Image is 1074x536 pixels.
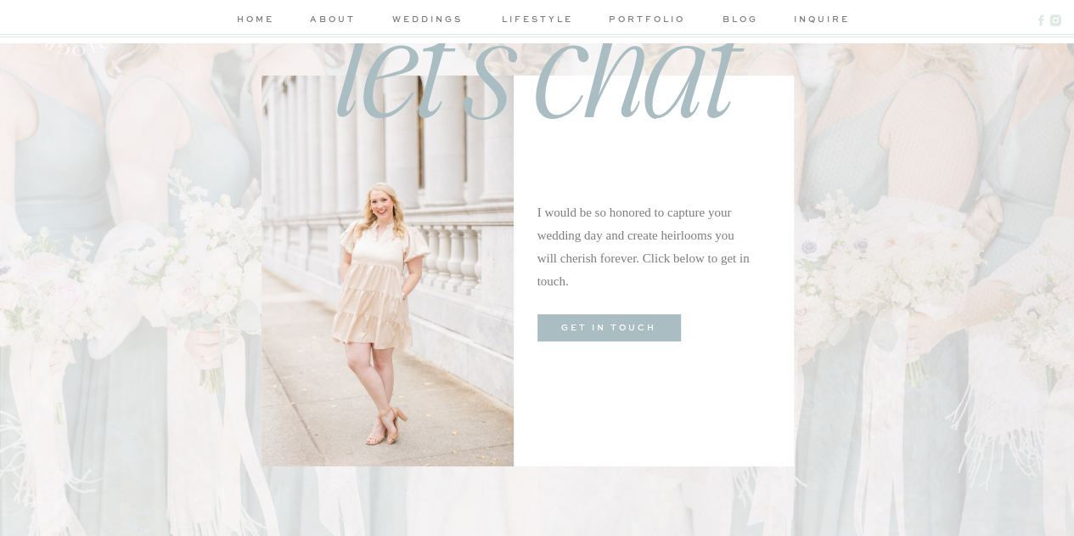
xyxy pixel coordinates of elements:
[387,12,468,30] a: weddings
[498,12,578,30] a: lifestyle
[307,12,358,30] a: about
[547,320,672,336] a: get in touch
[233,12,278,30] a: home
[537,201,755,328] p: I would be so honored to capture your wedding day and create heirlooms you will cherish forever. ...
[717,12,765,30] a: blog
[607,12,688,30] a: portfolio
[794,12,842,30] a: inquire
